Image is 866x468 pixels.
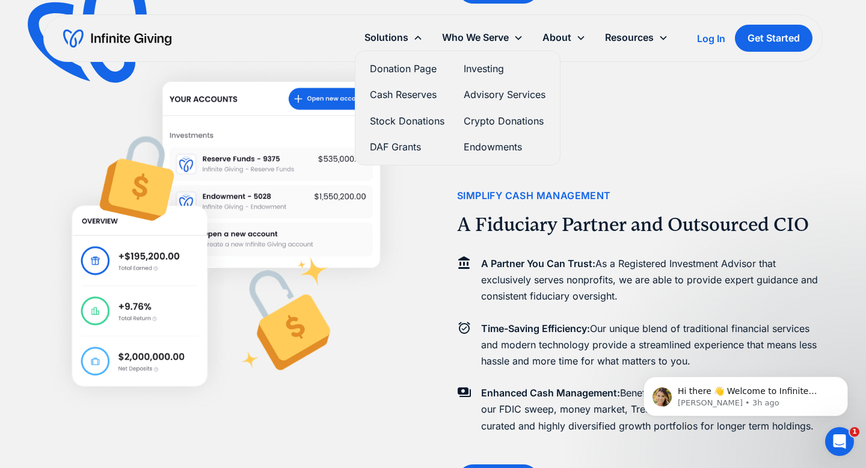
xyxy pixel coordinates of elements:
a: DAF Grants [370,139,444,155]
a: Stock Donations [370,113,444,129]
a: Cash Reserves [370,87,444,103]
div: simplify CASH MANAGEMENT [457,188,611,204]
iframe: Intercom live chat [825,427,854,456]
div: Solutions [364,29,408,46]
a: Donation Page [370,61,444,77]
p: Benefit from competitive cash rates through our FDIC sweep, money market, Treasuries, and CDARs i... [481,385,823,434]
p: As a Registered Investment Advisor that exclusively serves nonprofits, we are able to provide exp... [481,256,823,305]
a: Get Started [735,25,812,52]
iframe: Intercom notifications message [625,351,866,436]
strong: A Partner You Can Trust: [481,257,595,269]
a: Advisory Services [464,87,545,103]
div: About [533,25,595,51]
a: home [63,29,171,48]
div: Who We Serve [442,29,509,46]
strong: Time-Saving Efficiency: [481,322,590,334]
div: Who We Serve [432,25,533,51]
div: Resources [605,29,654,46]
div: Log In [697,34,725,43]
a: Endowments [464,139,545,155]
a: Log In [697,31,725,46]
a: Investing [464,61,545,77]
a: Crypto Donations [464,113,545,129]
h2: A Fiduciary Partner and Outsourced CIO [457,214,809,236]
div: Resources [595,25,678,51]
div: Solutions [355,25,432,51]
p: Our unique blend of traditional financial services and modern technology provide a streamlined ex... [481,321,823,370]
div: About [542,29,571,46]
nav: Solutions [355,51,560,165]
strong: Enhanced Cash Management: [481,387,620,399]
span: 1 [850,427,859,437]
